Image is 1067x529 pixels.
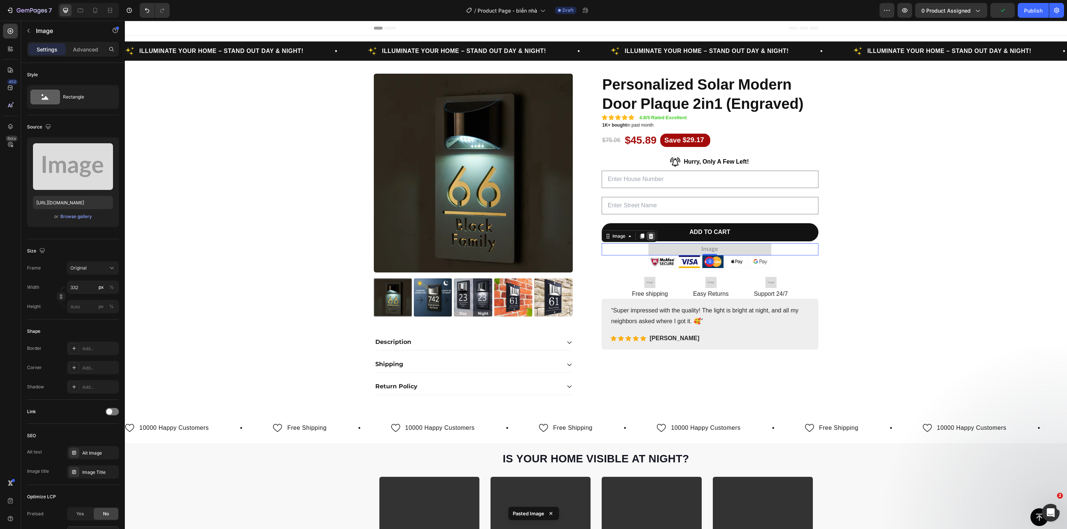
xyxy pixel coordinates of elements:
span: / [474,7,476,14]
p: Support 24/7 [629,269,663,277]
button: 7 [3,3,55,18]
p: Image [36,26,99,35]
p: Description [250,318,286,325]
img: gempages_552473826026325112-971340c8-fcec-480f-99e9-27892f6f73fe.png [680,403,689,412]
span: Yes [76,510,84,517]
img: gempages_552473826026325112-971340c8-fcec-480f-99e9-27892f6f73fe.png [266,403,275,412]
iframe: Design area [125,21,1067,529]
button: Publish [1018,3,1049,18]
img: 512x512 [519,256,531,267]
div: Source [27,122,53,132]
input: px% [67,281,119,294]
img: gempages_552473826026325112-971340c8-fcec-480f-99e9-27892f6f73fe.png [532,403,541,412]
div: % [109,303,114,310]
span: Original [70,265,87,271]
p: Shipping [250,340,278,348]
div: 450 [7,79,18,85]
p: Free Shipping [162,403,202,412]
img: https://cdn.shopify.com/s/files/1/0658/8334/0965/files/nhmanhinh2025-01-12luc10.52.00.png?v=17366... [249,53,448,252]
p: 10000 Happy Customers [546,403,615,412]
img: preview-image [33,143,113,190]
h1: Personalized Solar Modern Door Plaque 2in1 (Engraved) [477,53,694,93]
img: 512x512 [641,256,652,267]
div: Alt Image [82,450,117,456]
button: px [107,283,116,292]
p: Settings [37,46,57,53]
div: Alt text [27,449,42,455]
input: https://example.com/image.jpg [33,196,113,209]
div: Optimize LCP [27,493,56,500]
strong: ILLUMINATE YOUR HOME – STAND OUT DAY & NIGHT! [500,27,664,33]
div: Publish [1024,7,1043,14]
img: 512x512 [581,256,592,267]
button: % [97,283,106,292]
strong: IS YOUR HOME VISIBLE AT NIGHT? [378,430,564,445]
div: Size [27,246,47,256]
p: [PERSON_NAME] [525,313,575,322]
div: $45.89 [499,112,532,127]
div: $29.17 [557,114,580,125]
strong: ILLUMINATE YOUR HOME – STAND OUT DAY & NIGHT! [742,27,907,33]
div: Beta [6,135,18,141]
p: Free shipping [507,269,543,277]
p: Free Shipping [694,403,734,412]
div: Image [486,212,502,219]
div: Save [538,114,557,125]
img: Alt Image [545,137,555,146]
span: or [54,212,59,221]
input: Enter Street Name [477,176,694,194]
label: Height [27,303,41,310]
img: gempages_552473826026325112-c6a79fd4-ced9-4546-8800-9c56e1a68e53.png [243,26,252,35]
div: Border [27,345,41,352]
p: Hurry, Only A Few Left! [559,137,624,145]
div: $75.06 [477,115,496,124]
p: “Super impressed with the quality! The light is bright at night, and all my neighbors asked where... [486,285,684,306]
img: gempages_552473826026325112-971340c8-fcec-480f-99e9-27892f6f73fe.png [798,403,807,412]
strong: 4.8/5 Rated Excellent [515,93,562,100]
img: gempages_552473826026325112-c6a79fd4-ced9-4546-8800-9c56e1a68e53.png [728,26,737,35]
p: Advanced [73,46,98,53]
div: Image Title [82,469,117,476]
img: gempages_552473826026325112-971340c8-fcec-480f-99e9-27892f6f73fe.png [148,403,157,412]
span: Product Page - biển nhà [478,7,537,14]
img: Alt Image [523,235,646,247]
div: Undo/Redo [140,3,170,18]
strong: 1K+ bought [478,102,502,107]
p: 10000 Happy Customers [812,403,881,412]
div: Shadow [27,384,44,390]
span: 0 product assigned [921,7,971,14]
p: 10000 Happy Customers [280,403,350,412]
div: Preload [27,510,43,517]
div: Add... [82,345,117,352]
div: Shape [27,328,40,335]
span: in past month [478,102,529,107]
div: 0 [581,238,589,244]
div: Add to cart [565,208,605,215]
div: px [99,303,104,310]
div: Link [27,408,36,415]
img: Alt Image [523,222,646,235]
button: % [97,302,106,311]
img: gempages_552473826026325112-971340c8-fcec-480f-99e9-27892f6f73fe.png [414,403,423,412]
p: 10000 Happy Customers [14,403,84,412]
div: Add... [82,384,117,391]
button: 0 product assigned [915,3,987,18]
p: Pasted Image [513,510,544,517]
div: Image title [27,468,49,475]
div: Rectangle [63,88,108,106]
span: Draft [562,7,574,14]
div: Add... [82,365,117,371]
div: Style [27,71,38,78]
strong: ILLUMINATE YOUR HOME – STAND OUT DAY & NIGHT! [257,27,421,33]
span: 2 [1057,493,1063,499]
div: px [99,284,104,291]
input: Enter House Number [477,150,694,167]
p: Free Shipping [428,403,468,412]
button: Browse gallery [60,213,92,220]
p: Easy Returns [568,269,604,277]
button: Add to cart [477,202,694,221]
p: Return Policy [250,362,293,370]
